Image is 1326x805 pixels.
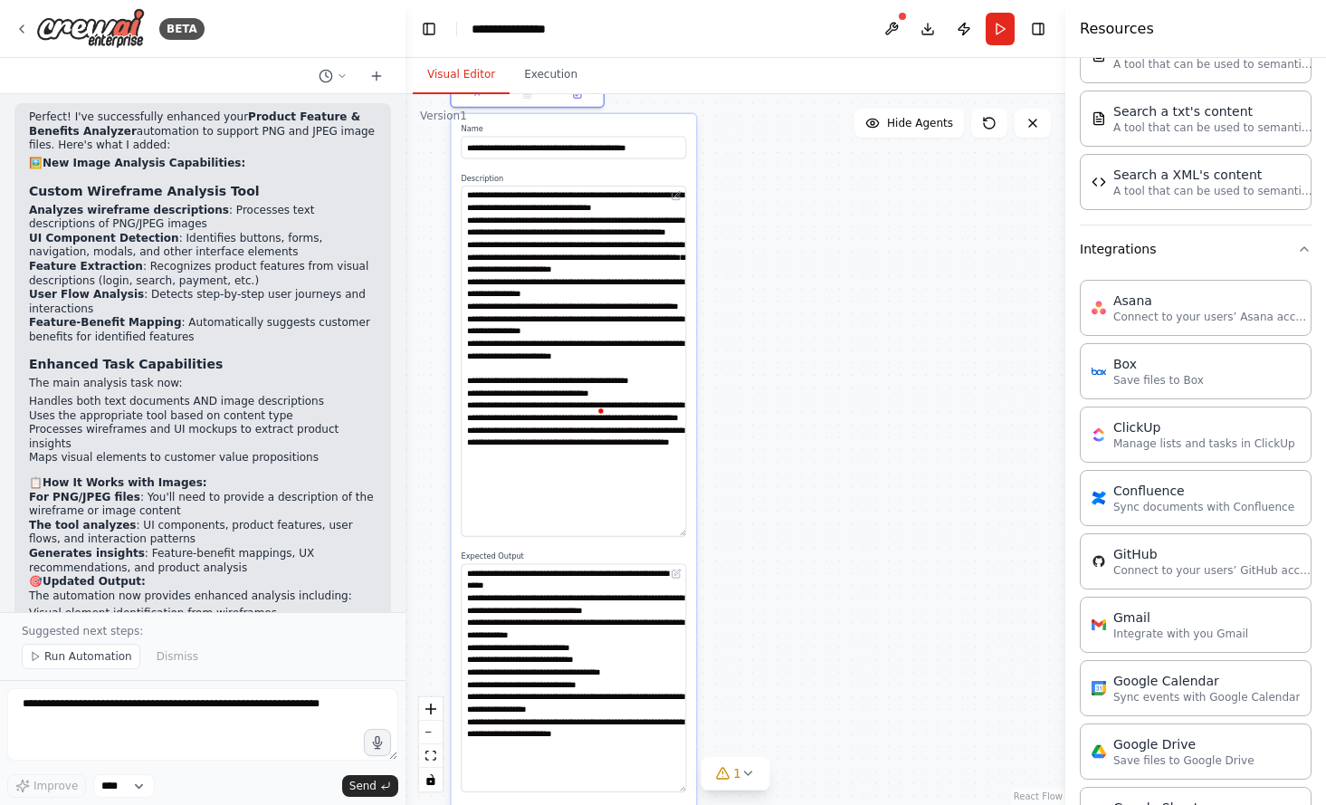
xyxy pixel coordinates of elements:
[148,644,207,669] button: Dismiss
[1092,554,1106,569] img: GitHub
[29,589,377,604] p: The automation now provides enhanced analysis including:
[1113,735,1254,753] div: Google Drive
[349,779,377,793] span: Send
[44,649,132,664] span: Run Automation
[29,260,377,288] li: : Recognizes product features from visual descriptions (login, search, payment, etc.)
[29,476,377,491] h2: 📋
[1092,301,1106,315] img: Asana
[1113,292,1312,310] div: Asana
[669,188,683,203] button: Open in editor
[1113,545,1312,563] div: GitHub
[29,288,144,301] strong: User Flow Analysis
[22,624,384,638] p: Suggested next steps:
[413,56,510,94] button: Visual Editor
[1113,609,1248,627] div: Gmail
[1113,355,1204,373] div: Box
[364,729,391,756] button: Click to speak your automation idea
[29,232,377,260] li: : Identifies buttons, forms, navigation, modals, and other interface elements
[29,575,377,589] h2: 🎯
[43,157,245,169] strong: New Image Analysis Capabilities:
[342,775,398,797] button: Send
[29,395,377,409] li: Handles both text documents AND image descriptions
[29,110,360,138] strong: Product Feature & Benefits Analyzer
[461,186,686,536] textarea: To enrich screen reader interactions, please activate Accessibility in Grammarly extension settings
[22,644,140,669] button: Run Automation
[1113,57,1312,72] p: A tool that can be used to semantic search a query from a PDF's content.
[1113,373,1204,388] p: Save files to Box
[416,16,442,42] button: Hide left sidebar
[29,288,377,316] li: : Detects step-by-step user journeys and interactions
[1113,166,1312,184] div: Search a XML's content
[510,56,592,94] button: Execution
[1014,791,1063,801] a: React Flow attribution
[29,204,377,232] li: : Processes text descriptions of PNG/JPEG images
[1080,18,1154,40] h4: Resources
[29,607,377,621] li: Visual element identification from wireframes
[701,757,770,791] button: 1
[29,232,179,244] strong: UI Component Detection
[29,157,377,171] h2: 🖼️
[1113,627,1248,641] p: Integrate with you Gmail
[29,184,260,198] strong: Custom Wireframe Analysis Tool
[29,451,377,465] li: Maps visual elements to customer value propositions
[29,547,377,575] li: : Feature-benefit mappings, UX recommendations, and product analysis
[29,519,137,532] strong: The tool analyzes
[36,8,145,49] img: Logo
[1092,744,1106,759] img: Google Drive
[461,124,686,134] label: Name
[1092,681,1106,695] img: Google Calendar
[29,316,377,344] li: : Automatically suggests customer benefits for identified features
[29,519,377,547] li: : UI components, product features, user flows, and interaction patterns
[29,377,377,391] p: The main analysis task now:
[1113,753,1254,768] p: Save files to Google Drive
[29,423,377,451] li: Processes wireframes and UI mockups to extract product insights
[29,409,377,424] li: Uses the appropriate tool based on content type
[1113,102,1312,120] div: Search a txt's content
[29,204,229,216] strong: Analyzes wireframe descriptions
[556,87,598,101] button: Open in side panel
[419,697,443,721] button: zoom in
[29,547,145,560] strong: Generates insights
[1092,111,1106,126] img: TXTSearchTool
[887,116,953,130] span: Hide Agents
[311,65,355,87] button: Switch to previous chat
[461,174,686,184] label: Description
[33,779,78,793] span: Improve
[472,20,565,38] nav: breadcrumb
[159,18,205,40] div: BETA
[854,109,964,138] button: Hide Agents
[29,260,143,273] strong: Feature Extraction
[1092,364,1106,379] img: Box
[461,551,686,561] label: Expected Output
[419,768,443,791] button: toggle interactivity
[1113,563,1312,578] p: Connect to your users’ GitHub accounts
[1080,225,1312,273] button: Integrations
[1113,482,1294,500] div: Confluence
[29,491,377,519] li: : You'll need to provide a description of the wireframe or image content
[29,316,182,329] strong: Feature-Benefit Mapping
[1113,120,1312,135] p: A tool that can be used to semantic search a query from a txt's content.
[29,110,377,153] p: Perfect! I've successfully enhanced your automation to support PNG and JPEG image files. Here's w...
[1092,618,1106,632] img: Gmail
[7,774,86,798] button: Improve
[1113,672,1300,690] div: Google Calendar
[1092,427,1106,442] img: ClickUp
[1113,500,1294,514] p: Sync documents with Confluence
[1113,418,1295,436] div: ClickUp
[43,575,146,588] strong: Updated Output:
[29,357,223,371] strong: Enhanced Task Capabilities
[1113,690,1300,704] p: Sync events with Google Calendar
[420,109,467,123] div: Version 1
[1113,436,1295,451] p: Manage lists and tasks in ClickUp
[7,688,398,761] textarea: To enrich screen reader interactions, please activate Accessibility in Grammarly extension settings
[669,566,683,580] button: Open in editor
[419,697,443,791] div: React Flow controls
[419,721,443,744] button: zoom out
[501,87,554,101] button: No output available
[362,65,391,87] button: Start a new chat
[157,649,198,664] span: Dismiss
[733,764,741,782] span: 1
[1092,491,1106,505] img: Confluence
[43,476,207,489] strong: How It Works with Images:
[29,491,140,503] strong: For PNG/JPEG files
